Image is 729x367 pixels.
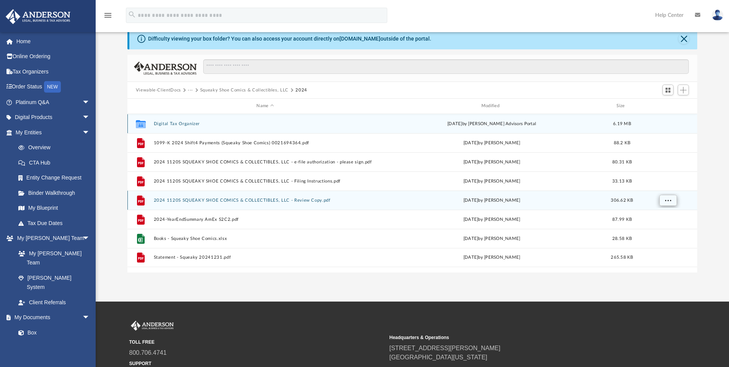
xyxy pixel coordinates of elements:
[82,231,98,246] span: arrow_drop_down
[82,310,98,326] span: arrow_drop_down
[127,114,698,272] div: grid
[129,360,384,367] small: SUPPORT
[11,140,101,155] a: Overview
[295,87,307,94] button: 2024
[129,349,167,356] a: 800.706.4741
[659,137,677,148] button: More options
[11,155,101,170] a: CTA Hub
[11,170,101,186] a: Entity Change Request
[390,354,488,360] a: [GEOGRAPHIC_DATA][US_STATE]
[463,179,478,183] span: [DATE]
[131,103,150,109] div: id
[390,334,644,341] small: Headquarters & Operations
[3,9,73,24] img: Anderson Advisors Platinum Portal
[390,345,501,351] a: [STREET_ADDRESS][PERSON_NAME]
[613,121,631,126] span: 6.19 MB
[153,255,377,260] button: Statement - Squeaky 20241231.pdf
[11,295,98,310] a: Client Referrals
[200,87,289,94] button: Squeaky Shoe Comics & Collectibles, LLC
[153,217,377,222] button: 2024-YearEndSummary AmEx S2C2.pdf
[641,103,694,109] div: id
[613,140,630,145] span: 88.2 KB
[611,255,633,259] span: 265.58 KB
[380,235,603,242] div: [DATE] by [PERSON_NAME]
[612,217,632,221] span: 87.99 KB
[5,49,101,64] a: Online Ordering
[11,215,101,231] a: Tax Due Dates
[153,236,377,241] button: Books - Squeaky Shoe Comics.xlsx
[44,81,61,93] div: NEW
[11,340,98,356] a: Meeting Minutes
[11,270,98,295] a: [PERSON_NAME] System
[463,160,478,164] span: [DATE]
[203,59,689,74] input: Search files and folders
[129,339,384,346] small: TOLL FREE
[153,140,377,145] button: 1099-K 2024 Shift4 Payments (Squeaky Shoe Comics) 0021694364.pdf
[678,85,689,95] button: Add
[5,95,101,110] a: Platinum Q&Aarrow_drop_down
[82,95,98,110] span: arrow_drop_down
[5,64,101,79] a: Tax Organizers
[380,139,603,146] div: [DATE] by [PERSON_NAME]
[659,252,677,263] button: More options
[607,103,637,109] div: Size
[339,36,380,42] a: [DOMAIN_NAME]
[11,185,101,201] a: Binder Walkthrough
[611,198,633,202] span: 306.62 KB
[659,156,677,168] button: More options
[82,125,98,140] span: arrow_drop_down
[82,110,98,126] span: arrow_drop_down
[612,160,632,164] span: 80.31 KB
[11,201,98,216] a: My Blueprint
[463,198,478,202] span: [DATE]
[188,87,193,94] button: ···
[153,121,377,126] button: Digital Tax Organizer
[678,33,689,44] button: Close
[380,103,603,109] div: Modified
[103,11,113,20] i: menu
[380,158,603,165] div: by [PERSON_NAME]
[662,85,674,95] button: Switch to Grid View
[380,197,603,204] div: by [PERSON_NAME]
[380,120,603,127] div: [DATE] by [PERSON_NAME] Advisors Portal
[5,110,101,125] a: Digital Productsarrow_drop_down
[380,178,603,184] div: by [PERSON_NAME]
[11,325,94,340] a: Box
[153,103,377,109] div: Name
[712,10,723,21] img: User Pic
[11,246,94,270] a: My [PERSON_NAME] Team
[5,310,98,325] a: My Documentsarrow_drop_down
[5,231,98,246] a: My [PERSON_NAME] Teamarrow_drop_down
[659,233,677,244] button: More options
[612,236,632,240] span: 28.58 KB
[659,214,677,225] button: More options
[380,216,603,223] div: [DATE] by [PERSON_NAME]
[380,254,603,261] div: [DATE] by [PERSON_NAME]
[128,10,136,19] i: search
[5,79,101,95] a: Order StatusNEW
[153,198,377,203] button: 2024 1120S SQUEAKY SHOE COMICS & COLLECTIBLES, LLC - Review Copy.pdf
[129,321,175,331] img: Anderson Advisors Platinum Portal
[153,179,377,184] button: 2024 1120S SQUEAKY SHOE COMICS & COLLECTIBLES, LLC - Filing Instructions.pdf
[659,194,677,206] button: More options
[103,15,113,20] a: menu
[136,87,181,94] button: Viewable-ClientDocs
[5,125,101,140] a: My Entitiesarrow_drop_down
[148,35,431,43] div: Difficulty viewing your box folder? You can also access your account directly on outside of the p...
[612,179,632,183] span: 33.13 KB
[5,34,101,49] a: Home
[659,175,677,187] button: More options
[153,160,377,165] button: 2024 1120S SQUEAKY SHOE COMICS & COLLECTIBLES, LLC - e-file authorization - please sign.pdf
